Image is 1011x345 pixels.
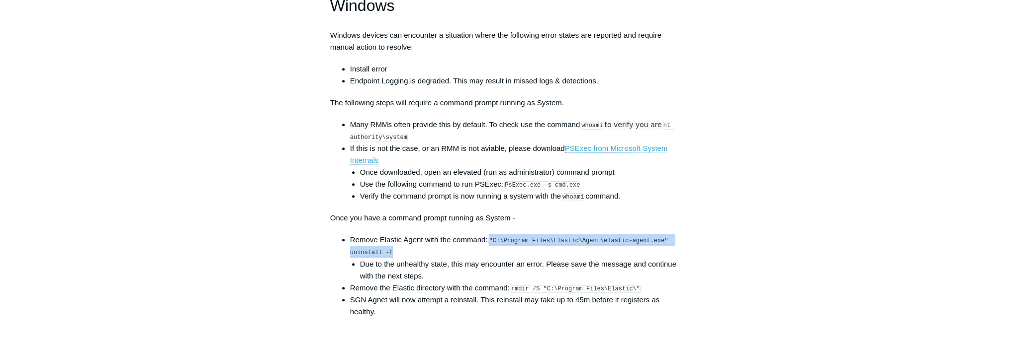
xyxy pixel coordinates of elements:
li: Once downloaded, open an elevated (run as administrator) command prompt [360,166,681,178]
code: rmdir /S "C:\Program Files\Elastic\" [511,285,641,293]
p: Once you have a command prompt running as System - [330,212,681,224]
a: PSExec from Microsoft System Internals [350,144,668,165]
code: "C:\Program Files\Elastic\Agent\elastic-agent.exe" uninstall -f [350,237,672,257]
li: Remove the Elastic directory with the command: [350,282,681,294]
li: Remove Elastic Agent with the command: [350,234,681,281]
li: If this is not the case, or an RMM is not aviable, please download [350,142,681,202]
code: nt authority\system [350,122,674,141]
code: PsExec.exe -s cmd.exe [504,181,580,189]
li: Install error [350,63,681,75]
li: Due to the unhealthy state, this may encounter an error. Please save the message and continue wit... [360,258,681,282]
span: to verify you are [604,121,661,129]
code: whoami [581,122,603,130]
li: Endpoint Logging is degraded. This may result in missed logs & detections. [350,75,681,87]
li: Verify the command prompt is now running a system with the command. [360,190,681,202]
p: Windows devices can encounter a situation where the following error states are reported and requi... [330,29,681,53]
li: Many RMMs often provide this by default. To check use the command [350,119,681,142]
p: The following steps will require a command prompt running as System. [330,97,681,109]
li: SGN Agnet will now attempt a reinstall. This reinstall may take up to 45m before it registers as ... [350,294,681,318]
code: whoami [562,193,584,201]
li: Use the following command to run PSExec: [360,178,681,190]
